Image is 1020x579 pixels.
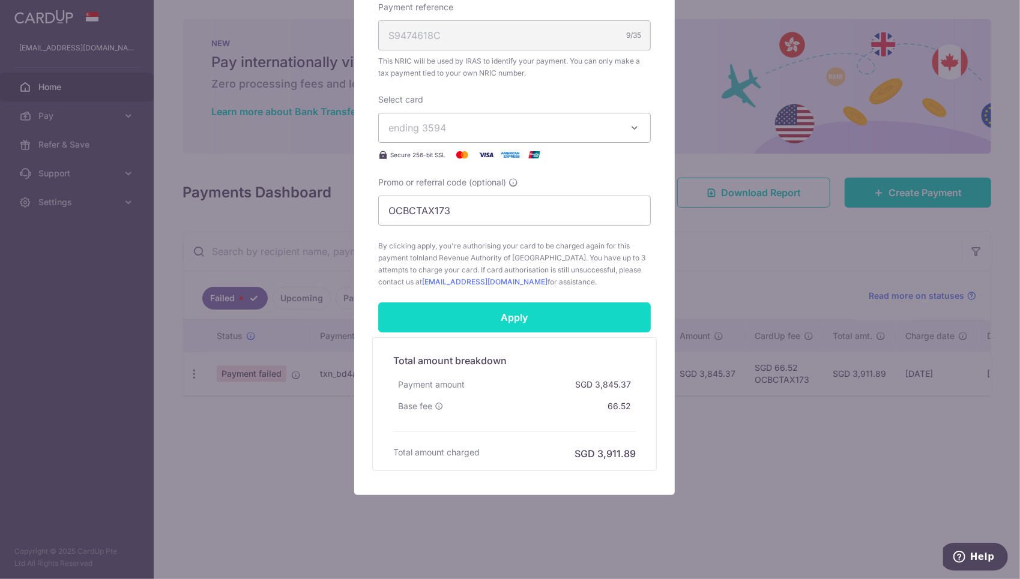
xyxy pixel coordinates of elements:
img: Mastercard [450,148,474,162]
div: SGD 3,845.37 [570,374,636,395]
label: Payment reference [378,1,453,13]
iframe: Opens a widget where you can find more information [943,543,1008,573]
label: Select card [378,94,423,106]
div: 66.52 [603,395,636,417]
h6: SGD 3,911.89 [575,446,636,461]
input: Apply [378,302,651,332]
span: ending 3594 [388,122,446,134]
span: Promo or referral code (optional) [378,176,506,188]
div: Payment amount [393,374,469,395]
span: Secure 256-bit SSL [390,150,445,160]
a: [EMAIL_ADDRESS][DOMAIN_NAME] [422,277,548,286]
h5: Total amount breakdown [393,353,636,368]
button: ending 3594 [378,113,651,143]
div: 9/35 [626,29,641,41]
span: Inland Revenue Authority of [GEOGRAPHIC_DATA] [417,253,586,262]
span: This NRIC will be used by IRAS to identify your payment. You can only make a tax payment tied to ... [378,55,651,79]
img: American Express [498,148,522,162]
h6: Total amount charged [393,446,480,458]
span: By clicking apply, you're authorising your card to be charged again for this payment to . You hav... [378,240,651,288]
span: Base fee [398,400,432,412]
img: UnionPay [522,148,546,162]
img: Visa [474,148,498,162]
